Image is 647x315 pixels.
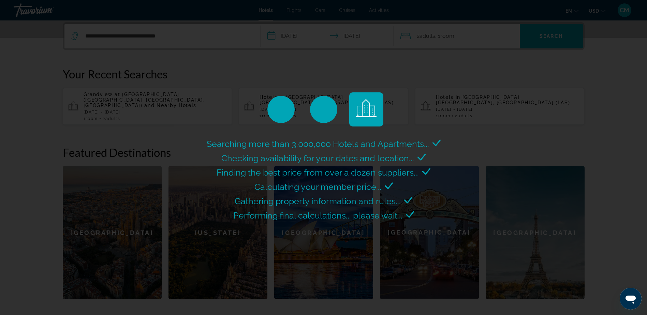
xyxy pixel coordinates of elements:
[254,182,381,192] span: Calculating your member price...
[233,210,402,221] span: Performing final calculations... please wait...
[235,196,401,206] span: Gathering property information and rules...
[221,153,414,163] span: Checking availability for your dates and location...
[217,167,419,178] span: Finding the best price from over a dozen suppliers...
[620,288,642,310] iframe: Button to launch messaging window
[207,139,429,149] span: Searching more than 3,000,000 Hotels and Apartments...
